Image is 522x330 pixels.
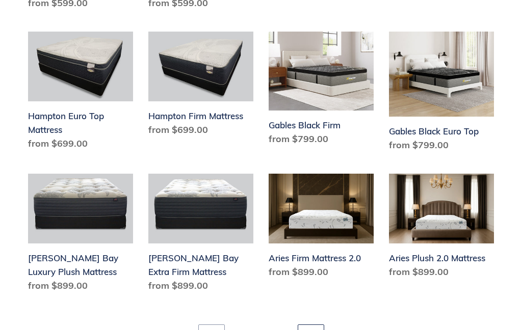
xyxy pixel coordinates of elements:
[389,32,494,156] a: Gables Black Euro Top
[28,32,133,154] a: Hampton Euro Top Mattress
[28,174,133,296] a: Chadwick Bay Luxury Plush Mattress
[269,174,374,283] a: Aries Firm Mattress 2.0
[389,174,494,283] a: Aries Plush 2.0 Mattress
[148,174,253,296] a: Chadwick Bay Extra Firm Mattress
[148,32,253,141] a: Hampton Firm Mattress
[269,32,374,150] a: Gables Black Firm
